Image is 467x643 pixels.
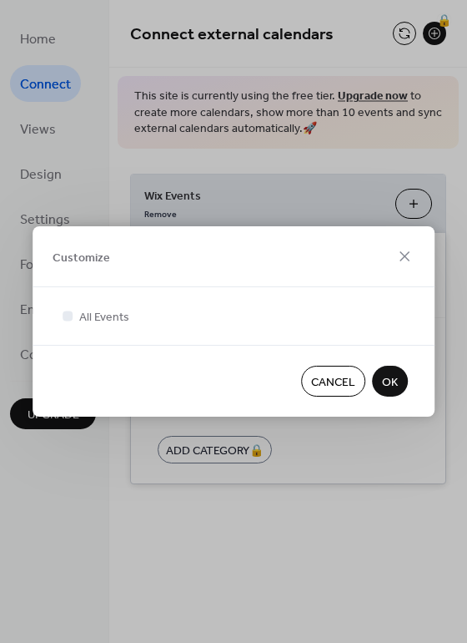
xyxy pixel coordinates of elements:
span: Customize [53,249,110,266]
button: OK [372,366,408,397]
button: Cancel [301,366,365,397]
span: Cancel [311,374,355,392]
span: OK [382,374,398,392]
span: All Events [79,309,129,327]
